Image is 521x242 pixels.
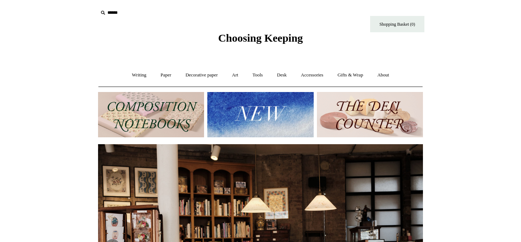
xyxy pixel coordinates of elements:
a: Desk [271,66,293,85]
a: Paper [154,66,178,85]
img: 202302 Composition ledgers.jpg__PID:69722ee6-fa44-49dd-a067-31375e5d54ec [98,92,204,137]
a: Gifts & Wrap [331,66,370,85]
a: Writing [126,66,153,85]
a: Decorative paper [179,66,224,85]
a: About [371,66,396,85]
a: Tools [246,66,270,85]
a: Choosing Keeping [218,38,303,43]
img: New.jpg__PID:f73bdf93-380a-4a35-bcfe-7823039498e1 [207,92,313,137]
span: Choosing Keeping [218,32,303,44]
img: The Deli Counter [317,92,423,137]
a: Art [225,66,245,85]
a: Accessories [295,66,330,85]
a: Shopping Basket (0) [370,16,424,32]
